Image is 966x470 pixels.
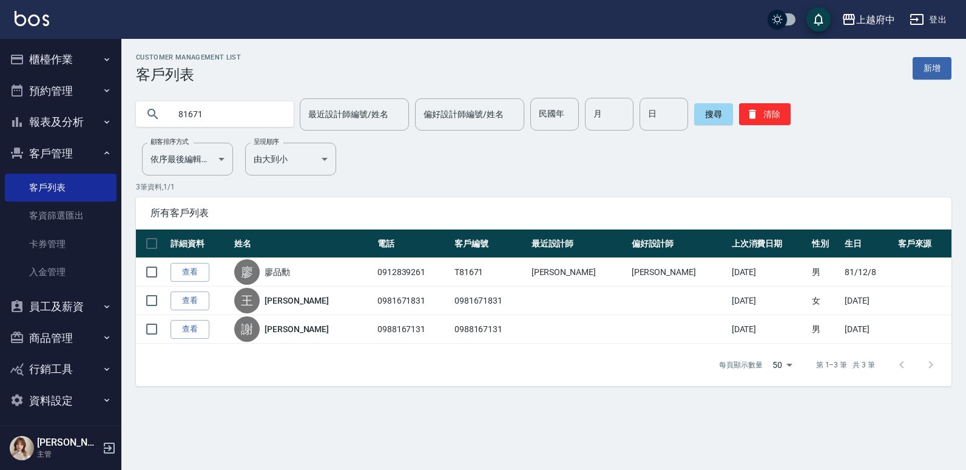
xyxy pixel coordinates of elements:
a: 查看 [171,263,209,282]
span: 所有客戶列表 [150,207,937,219]
h3: 客戶列表 [136,66,241,83]
th: 客戶來源 [895,230,951,258]
button: 預約管理 [5,75,117,107]
td: 女 [809,287,842,315]
th: 客戶編號 [451,230,529,258]
td: [DATE] [729,315,809,344]
label: 呈現順序 [254,137,279,146]
a: 新增 [913,57,951,80]
th: 上次消費日期 [729,230,809,258]
td: T81671 [451,258,529,287]
a: 廖品勳 [265,266,290,278]
a: 客戶列表 [5,174,117,202]
td: 0988167131 [451,315,529,344]
td: 0912839261 [374,258,451,287]
p: 主管 [37,449,99,460]
button: 上越府中 [837,7,900,32]
td: [PERSON_NAME] [629,258,729,287]
h2: Customer Management List [136,53,241,61]
a: [PERSON_NAME] [265,323,329,335]
th: 性別 [809,230,842,258]
img: Person [10,436,34,460]
p: 第 1–3 筆 共 3 筆 [816,359,875,370]
th: 最近設計師 [529,230,629,258]
a: 查看 [171,291,209,310]
button: 行銷工具 [5,353,117,385]
button: 搜尋 [694,103,733,125]
div: 謝 [234,316,260,342]
button: 報表及分析 [5,106,117,138]
button: 資料設定 [5,385,117,417]
div: 上越府中 [856,12,895,27]
button: 員工及薪資 [5,291,117,322]
button: 登出 [905,9,951,31]
p: 3 筆資料, 1 / 1 [136,182,951,192]
td: 0988167131 [374,315,451,344]
h5: [PERSON_NAME] [37,437,99,449]
th: 詳細資料 [167,230,231,258]
td: [PERSON_NAME] [529,258,629,287]
td: 81/12/8 [842,258,894,287]
td: [DATE] [729,258,809,287]
div: 王 [234,288,260,313]
th: 偏好設計師 [629,230,729,258]
button: save [806,7,831,32]
a: 查看 [171,320,209,339]
a: 入金管理 [5,258,117,286]
a: 客資篩選匯出 [5,202,117,230]
td: 男 [809,315,842,344]
th: 生日 [842,230,894,258]
a: 卡券管理 [5,230,117,258]
td: [DATE] [729,287,809,315]
td: [DATE] [842,287,894,315]
button: 客戶管理 [5,138,117,169]
td: 男 [809,258,842,287]
td: 0981671831 [374,287,451,315]
input: 搜尋關鍵字 [170,98,284,131]
th: 電話 [374,230,451,258]
a: [PERSON_NAME] [265,295,329,307]
div: 依序最後編輯時間 [142,143,233,175]
label: 顧客排序方式 [150,137,189,146]
button: 櫃檯作業 [5,44,117,75]
img: Logo [15,11,49,26]
td: [DATE] [842,315,894,344]
th: 姓名 [231,230,374,258]
td: 0981671831 [451,287,529,315]
button: 清除 [739,103,791,125]
div: 廖 [234,259,260,285]
p: 每頁顯示數量 [719,359,763,370]
button: 商品管理 [5,322,117,354]
div: 由大到小 [245,143,336,175]
div: 50 [768,349,797,381]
